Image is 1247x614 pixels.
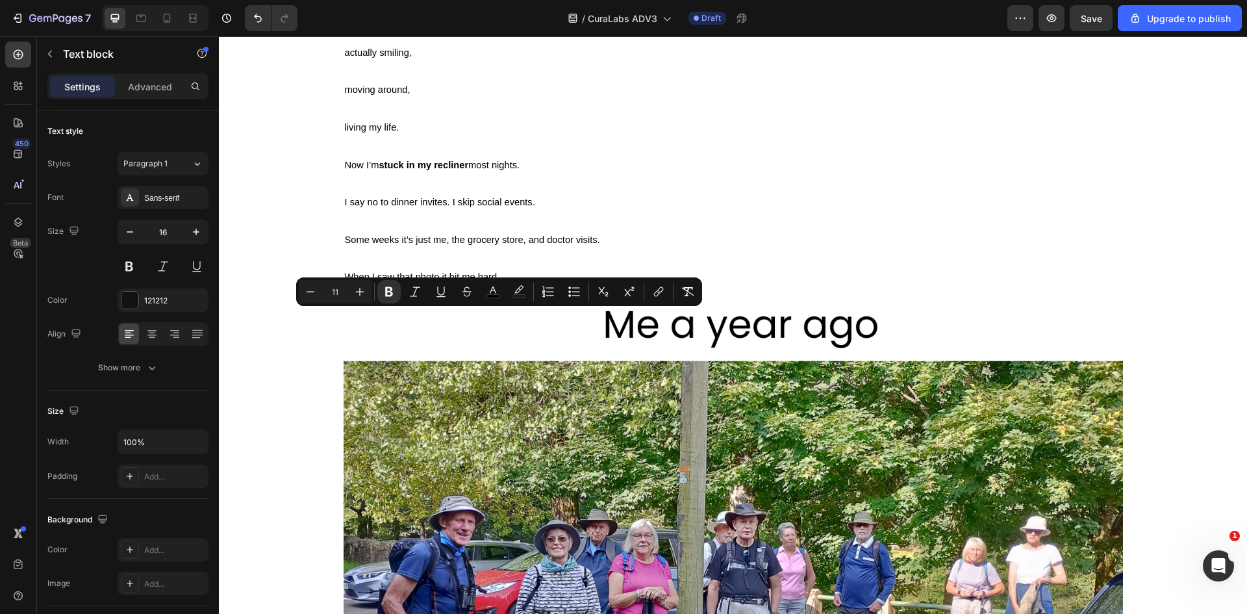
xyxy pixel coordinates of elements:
[1229,531,1240,541] span: 1
[296,277,702,306] div: Editor contextual toolbar
[118,430,208,454] input: Auto
[47,192,64,203] div: Font
[701,12,721,24] span: Draft
[144,544,205,556] div: Add...
[47,294,68,306] div: Color
[1070,5,1113,31] button: Save
[144,471,205,483] div: Add...
[588,12,657,25] span: CuraLabs ADV3
[1081,13,1102,24] span: Save
[47,223,82,240] div: Size
[128,80,172,94] p: Advanced
[63,46,173,62] p: Text block
[1129,12,1231,25] div: Upgrade to publish
[47,125,83,137] div: Text style
[47,158,70,170] div: Styles
[118,152,208,175] button: Paragraph 1
[219,36,1247,614] iframe: Design area
[245,5,297,31] div: Undo/Redo
[47,578,70,589] div: Image
[47,544,68,556] div: Color
[47,356,208,379] button: Show more
[10,238,31,248] div: Beta
[1203,550,1234,582] iframe: Intercom live chat
[64,80,101,94] p: Settings
[582,12,585,25] span: /
[47,470,77,482] div: Padding
[144,578,205,590] div: Add...
[1118,5,1242,31] button: Upgrade to publish
[12,138,31,149] div: 450
[123,158,168,170] span: Paragraph 1
[98,361,158,374] div: Show more
[144,295,205,307] div: 121212
[47,326,84,343] div: Align
[144,192,205,204] div: Sans-serif
[5,5,97,31] button: 7
[85,10,91,26] p: 7
[47,403,82,420] div: Size
[47,436,69,448] div: Width
[47,511,110,529] div: Background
